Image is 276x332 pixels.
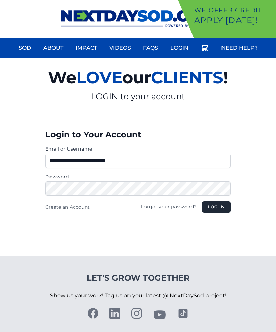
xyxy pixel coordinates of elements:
p: We offer Credit [194,5,273,15]
h2: We our ! [5,64,271,91]
a: FAQs [139,40,162,56]
label: Email or Username [45,145,231,152]
a: Sod [15,40,35,56]
button: Log in [202,201,231,213]
p: Show us your work! Tag us on your latest @ NextDaySod project! [50,283,226,308]
span: LOVE [76,68,122,87]
a: Forgot your password? [141,204,197,210]
a: Videos [105,40,135,56]
h4: Let's Grow Together [50,273,226,283]
span: CLIENTS [151,68,223,87]
p: Apply [DATE]! [194,15,273,26]
a: Impact [72,40,101,56]
label: Password [45,173,231,180]
h3: Login to Your Account [45,129,231,140]
a: Login [166,40,193,56]
a: Need Help? [217,40,262,56]
a: Create an Account [45,204,90,210]
a: About [39,40,67,56]
p: LOGIN to your account [5,91,271,102]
